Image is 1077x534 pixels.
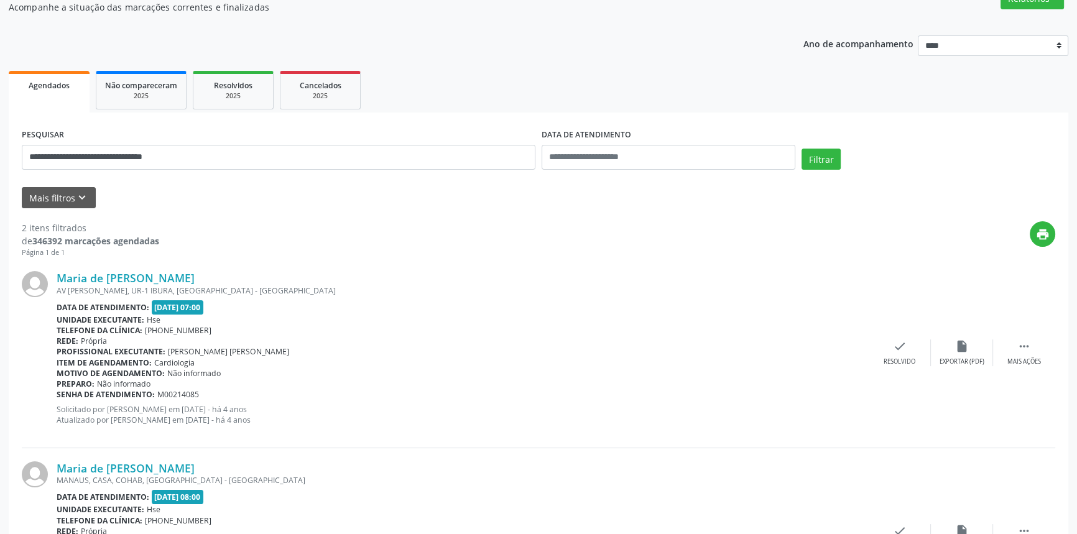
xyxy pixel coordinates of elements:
[9,1,751,14] p: Acompanhe a situação das marcações correntes e finalizadas
[22,187,96,209] button: Mais filtroskeyboard_arrow_down
[202,91,264,101] div: 2025
[147,504,160,515] span: Hse
[1017,339,1031,353] i: 
[57,461,195,475] a: Maria de [PERSON_NAME]
[1030,221,1055,247] button: print
[300,80,341,91] span: Cancelados
[57,315,144,325] b: Unidade executante:
[57,379,95,389] b: Preparo:
[57,368,165,379] b: Motivo de agendamento:
[57,346,165,357] b: Profissional executante:
[57,492,149,502] b: Data de atendimento:
[57,404,869,425] p: Solicitado por [PERSON_NAME] em [DATE] - há 4 anos Atualizado por [PERSON_NAME] em [DATE] - há 4 ...
[105,80,177,91] span: Não compareceram
[105,91,177,101] div: 2025
[57,285,869,296] div: AV [PERSON_NAME], UR-1 IBURA, [GEOGRAPHIC_DATA] - [GEOGRAPHIC_DATA]
[57,389,155,400] b: Senha de atendimento:
[145,515,211,526] span: [PHONE_NUMBER]
[57,357,152,368] b: Item de agendamento:
[57,302,149,313] b: Data de atendimento:
[154,357,195,368] span: Cardiologia
[22,247,159,258] div: Página 1 de 1
[167,368,221,379] span: Não informado
[289,91,351,101] div: 2025
[32,235,159,247] strong: 346392 marcações agendadas
[1036,228,1050,241] i: print
[803,35,913,51] p: Ano de acompanhamento
[157,389,199,400] span: M00214085
[22,126,64,145] label: PESQUISAR
[884,357,915,366] div: Resolvido
[75,191,89,205] i: keyboard_arrow_down
[57,504,144,515] b: Unidade executante:
[152,490,204,504] span: [DATE] 08:00
[97,379,150,389] span: Não informado
[940,357,984,366] div: Exportar (PDF)
[168,346,289,357] span: [PERSON_NAME] [PERSON_NAME]
[147,315,160,325] span: Hse
[145,325,211,336] span: [PHONE_NUMBER]
[802,149,841,170] button: Filtrar
[22,271,48,297] img: img
[57,271,195,285] a: Maria de [PERSON_NAME]
[152,300,204,315] span: [DATE] 07:00
[57,475,869,486] div: MANAUS, CASA, COHAB, [GEOGRAPHIC_DATA] - [GEOGRAPHIC_DATA]
[57,515,142,526] b: Telefone da clínica:
[22,461,48,487] img: img
[214,80,252,91] span: Resolvidos
[542,126,631,145] label: DATA DE ATENDIMENTO
[22,234,159,247] div: de
[57,336,78,346] b: Rede:
[29,80,70,91] span: Agendados
[57,325,142,336] b: Telefone da clínica:
[955,339,969,353] i: insert_drive_file
[22,221,159,234] div: 2 itens filtrados
[893,339,907,353] i: check
[81,336,107,346] span: Própria
[1007,357,1041,366] div: Mais ações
